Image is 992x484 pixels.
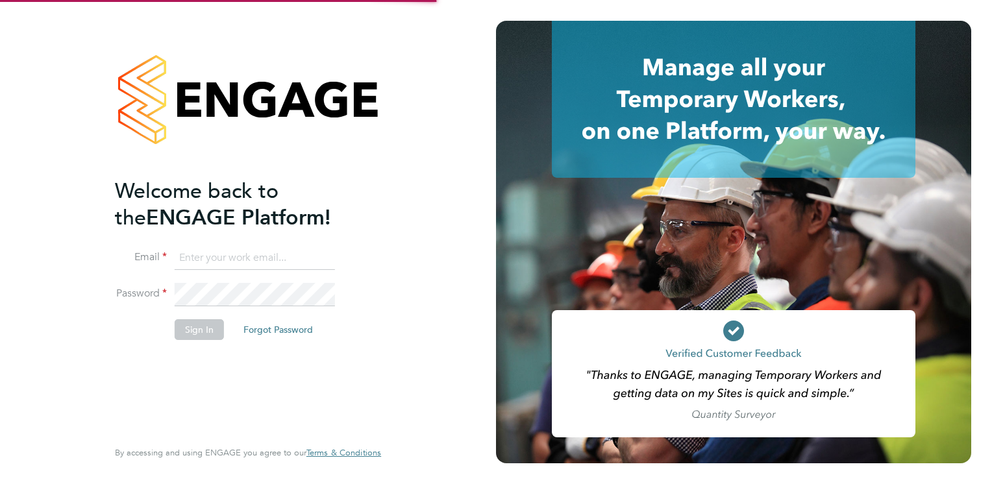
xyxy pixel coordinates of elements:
[115,250,167,264] label: Email
[306,447,381,458] span: Terms & Conditions
[175,247,335,270] input: Enter your work email...
[233,319,323,340] button: Forgot Password
[115,178,368,231] h2: ENGAGE Platform!
[115,178,279,230] span: Welcome back to the
[175,319,224,340] button: Sign In
[115,287,167,300] label: Password
[115,447,381,458] span: By accessing and using ENGAGE you agree to our
[306,448,381,458] a: Terms & Conditions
